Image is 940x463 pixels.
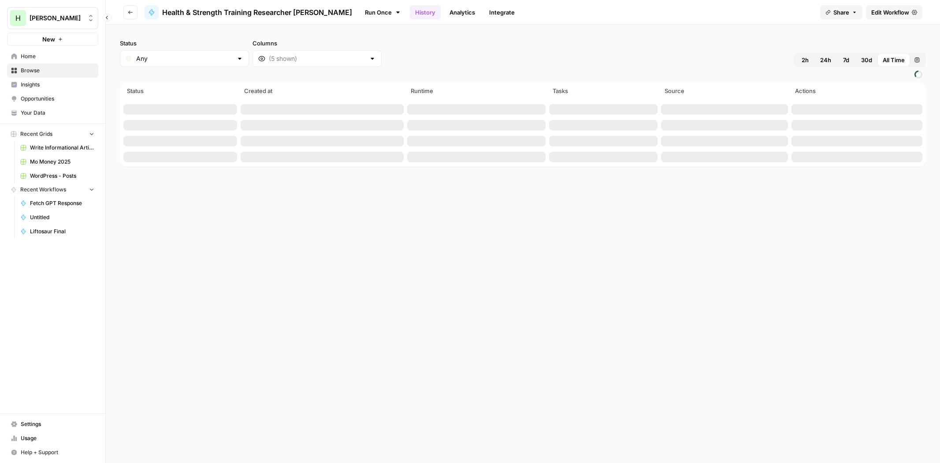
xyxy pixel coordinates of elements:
[30,199,94,207] span: Fetch GPT Response
[861,56,872,64] span: 30d
[21,81,94,89] span: Insights
[21,67,94,75] span: Browse
[820,56,831,64] span: 24h
[7,127,98,141] button: Recent Grids
[136,54,233,63] input: Any
[253,39,382,48] label: Columns
[866,5,922,19] a: Edit Workflow
[659,82,790,101] th: Source
[833,8,849,17] span: Share
[145,5,352,19] a: Health & Strength Training Researcher [PERSON_NAME]
[42,35,55,44] span: New
[15,13,21,23] span: H
[405,82,547,101] th: Runtime
[21,95,94,103] span: Opportunities
[790,82,924,101] th: Actions
[21,434,94,442] span: Usage
[16,141,98,155] a: Write Informational Article
[795,53,815,67] button: 2h
[21,420,94,428] span: Settings
[843,56,849,64] span: 7d
[856,53,877,67] button: 30d
[7,431,98,445] a: Usage
[30,14,83,22] span: [PERSON_NAME]
[21,448,94,456] span: Help + Support
[547,82,659,101] th: Tasks
[7,183,98,196] button: Recent Workflows
[16,224,98,239] a: Liftosaur Final
[7,49,98,63] a: Home
[30,158,94,166] span: Mo Money 2025
[239,82,405,101] th: Created at
[7,92,98,106] a: Opportunities
[883,56,905,64] span: All Time
[802,56,809,64] span: 2h
[21,52,94,60] span: Home
[7,106,98,120] a: Your Data
[16,155,98,169] a: Mo Money 2025
[815,53,836,67] button: 24h
[484,5,520,19] a: Integrate
[871,8,909,17] span: Edit Workflow
[836,53,856,67] button: 7d
[444,5,480,19] a: Analytics
[162,7,352,18] span: Health & Strength Training Researcher [PERSON_NAME]
[7,63,98,78] a: Browse
[820,5,862,19] button: Share
[20,186,66,194] span: Recent Workflows
[30,172,94,180] span: WordPress - Posts
[20,130,52,138] span: Recent Grids
[16,169,98,183] a: WordPress - Posts
[30,144,94,152] span: Write Informational Article
[7,33,98,46] button: New
[269,54,365,63] input: (5 shown)
[120,39,249,48] label: Status
[410,5,441,19] a: History
[7,78,98,92] a: Insights
[7,7,98,29] button: Workspace: Hasbrook
[7,445,98,459] button: Help + Support
[16,210,98,224] a: Untitled
[16,196,98,210] a: Fetch GPT Response
[30,213,94,221] span: Untitled
[122,82,239,101] th: Status
[21,109,94,117] span: Your Data
[7,417,98,431] a: Settings
[359,5,406,20] a: Run Once
[30,228,94,235] span: Liftosaur Final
